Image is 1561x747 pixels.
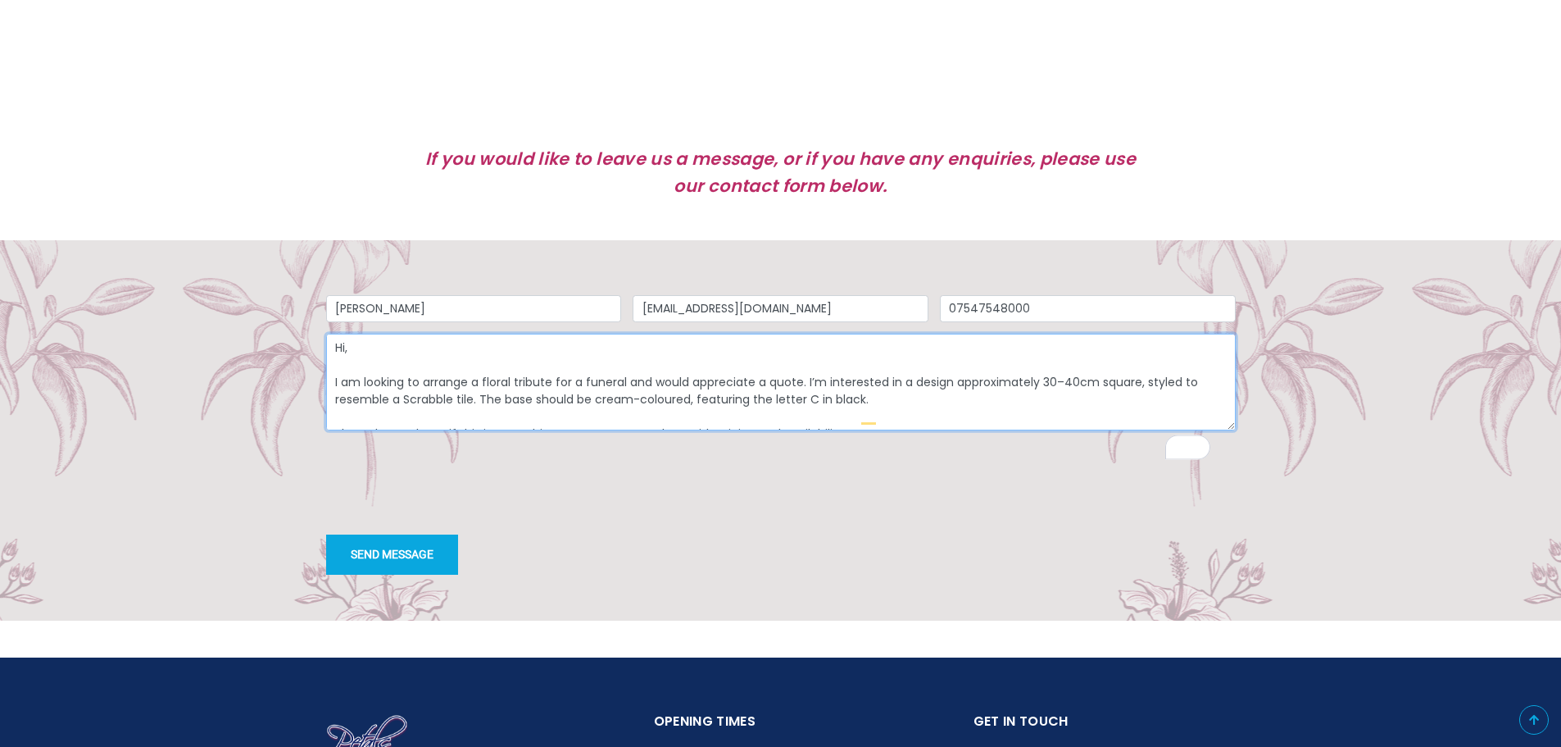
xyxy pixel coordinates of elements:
[654,711,908,743] h2: Opening Times
[326,295,622,323] input: Name
[326,535,458,575] button: Send message
[425,147,1136,198] em: If you would like to leave us a message, or if you have any enquiries, please use our contact for...
[940,295,1236,323] input: Phone
[633,295,928,323] input: Email
[326,334,1236,430] textarea: To enrich screen reader interactions, please activate Accessibility in Grammarly extension settings
[326,442,575,506] iframe: To enrich screen reader interactions, please activate Accessibility in Grammarly extension settings
[973,711,1227,743] h2: Get in touch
